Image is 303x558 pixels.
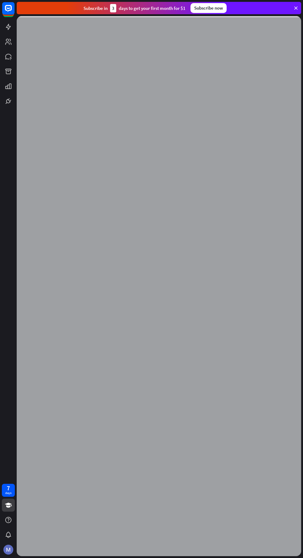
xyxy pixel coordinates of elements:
div: Subscribe in days to get your first month for $1 [83,4,186,12]
div: 3 [110,4,116,12]
div: Subscribe now [190,3,227,13]
div: days [5,491,11,495]
a: 7 days [2,484,15,497]
div: 7 [7,485,10,491]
